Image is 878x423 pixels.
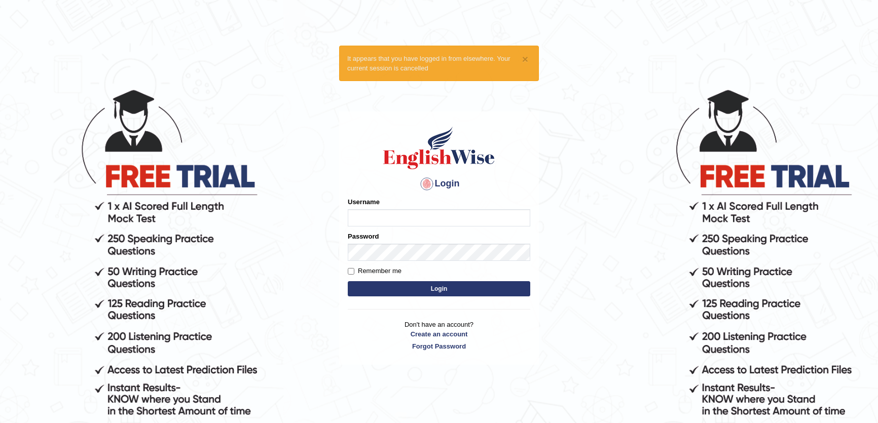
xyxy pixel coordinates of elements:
[348,329,530,339] a: Create an account
[348,266,401,276] label: Remember me
[348,320,530,351] p: Don't have an account?
[339,46,539,81] div: It appears that you have logged in from elsewhere. Your current session is cancelled
[348,232,379,241] label: Password
[348,268,354,275] input: Remember me
[348,176,530,192] h4: Login
[348,341,530,351] a: Forgot Password
[522,54,528,64] button: ×
[381,125,497,171] img: Logo of English Wise sign in for intelligent practice with AI
[348,281,530,296] button: Login
[348,197,380,207] label: Username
